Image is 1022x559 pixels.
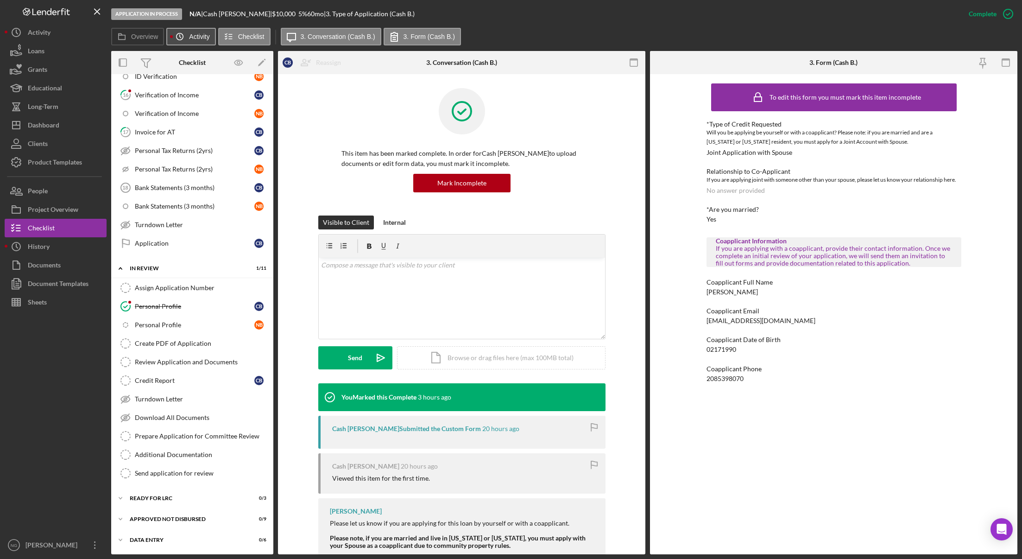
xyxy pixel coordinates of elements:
label: Checklist [238,33,265,40]
a: Prepare Application for Committee Review [116,427,269,445]
div: Activity [28,23,50,44]
div: History [28,237,50,258]
button: Product Templates [5,153,107,172]
div: Cash [PERSON_NAME] [332,463,399,470]
div: N B [254,72,264,81]
div: Verification of Income [135,110,254,117]
div: [PERSON_NAME] [707,288,758,296]
div: [EMAIL_ADDRESS][DOMAIN_NAME] [707,317,815,324]
button: Sheets [5,293,107,311]
a: History [5,237,107,256]
div: Assign Application Number [135,284,268,292]
a: Verification of IncomeNB [116,104,269,123]
a: ApplicationCB [116,234,269,253]
a: Turndown Letter [116,390,269,408]
div: Coapplicant Phone [707,365,961,373]
div: Send application for review [135,470,268,477]
div: C B [254,127,264,137]
a: ID VerificationNB [116,67,269,86]
div: Cash [PERSON_NAME] Submitted the Custom Form [332,425,481,432]
a: Bank Statements (3 months)NB [116,197,269,216]
div: Checklist [179,59,206,66]
div: N B [254,320,264,330]
div: N B [254,109,264,118]
div: Relationship to Co-Applicant [707,168,961,175]
div: Educational [28,79,62,100]
button: Complete [959,5,1017,23]
div: Coapplicant Full Name [707,279,961,286]
div: ID Verification [135,73,254,80]
a: 18Bank Statements (3 months)CB [116,178,269,197]
div: [PERSON_NAME] [330,508,382,515]
label: Overview [131,33,158,40]
button: Checklist [5,219,107,237]
div: [PERSON_NAME] [23,536,83,557]
a: Educational [5,79,107,97]
div: People [28,182,48,203]
div: Bank Statements (3 months) [135,203,254,210]
button: Checklist [218,28,271,45]
div: Document Templates [28,274,88,295]
div: C B [254,183,264,192]
a: Clients [5,134,107,153]
div: C B [254,239,264,248]
button: NG[PERSON_NAME] [5,536,107,554]
div: Data Entry [130,537,243,543]
div: Approved Not Disbursed [130,516,243,522]
div: Turndown Letter [135,221,268,229]
a: Review Application and Documents [116,353,269,371]
div: Download All Documents [135,414,268,421]
div: Coapplicant Date of Birth [707,336,961,343]
button: Documents [5,256,107,274]
div: Send [348,346,362,369]
div: Will you be applying be yourself or with a coapplicant? Please note: if you are married and are a... [707,128,961,146]
div: If you are applying with a coapplicant, provide their contact information. Once we complete an in... [716,245,952,267]
tspan: 17 [123,129,129,135]
a: Long-Term [5,97,107,116]
a: Download All Documents [116,408,269,427]
div: Sheets [28,293,47,314]
div: Create PDF of Application [135,340,268,347]
button: Dashboard [5,116,107,134]
a: Personal Tax Returns (2yrs)CB [116,141,269,160]
a: Assign Application Number [116,279,269,297]
button: Mark Incomplete [413,174,511,192]
div: C B [254,146,264,155]
div: Please let us know if you are applying for this loan by yourself or with a coapplicant. [330,520,596,527]
div: 60 mo [307,10,324,18]
div: If you are applying joint with someone other than your spouse, please let us know your relationsh... [707,175,961,184]
span: $10,000 [272,10,296,18]
div: 1 / 11 [250,266,266,271]
div: Prepare Application for Committee Review [135,432,268,440]
div: To edit this form you must mark this item incomplete [770,94,921,101]
div: Mark Incomplete [437,174,486,192]
label: 3. Conversation (Cash B.) [301,33,375,40]
div: C B [283,57,293,68]
div: 0 / 3 [250,495,266,501]
div: Viewed this item for the first time. [332,475,430,482]
div: In Review [130,266,243,271]
a: Turndown Letter [116,216,269,234]
button: Grants [5,60,107,79]
div: C B [254,376,264,385]
div: Open Intercom Messenger [990,518,1013,540]
div: No answer provided [707,187,765,194]
div: | [189,10,203,18]
div: 5 % [298,10,307,18]
div: Coapplicant Information [716,237,952,245]
div: Project Overview [28,200,78,221]
a: Create PDF of Application [116,334,269,353]
tspan: 16 [123,92,129,98]
button: Document Templates [5,274,107,293]
div: 02171990 [707,346,736,353]
div: Complete [969,5,997,23]
a: Activity [5,23,107,42]
div: Bank Statements (3 months) [135,184,254,191]
div: Internal [383,216,406,229]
